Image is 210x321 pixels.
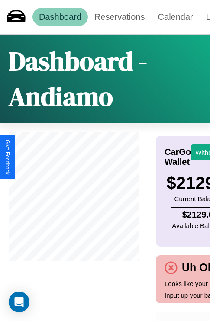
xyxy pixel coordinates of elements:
[152,8,200,26] a: Calendar
[4,140,10,175] div: Give Feedback
[9,43,201,114] h1: Dashboard - Andiamo
[9,292,29,312] div: Open Intercom Messenger
[165,147,191,167] h4: CarGo Wallet
[88,8,152,26] a: Reservations
[32,8,88,26] a: Dashboard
